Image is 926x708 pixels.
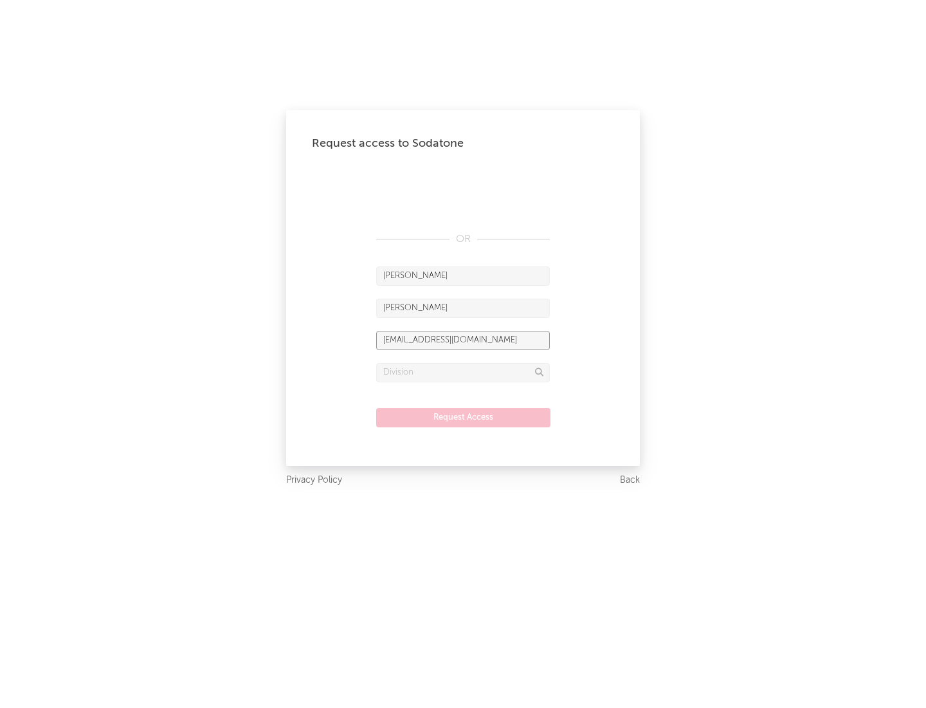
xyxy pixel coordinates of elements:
[376,408,550,427] button: Request Access
[620,472,640,489] a: Back
[376,232,550,247] div: OR
[312,136,614,151] div: Request access to Sodatone
[286,472,342,489] a: Privacy Policy
[376,331,550,350] input: Email
[376,363,550,382] input: Division
[376,299,550,318] input: Last Name
[376,266,550,286] input: First Name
